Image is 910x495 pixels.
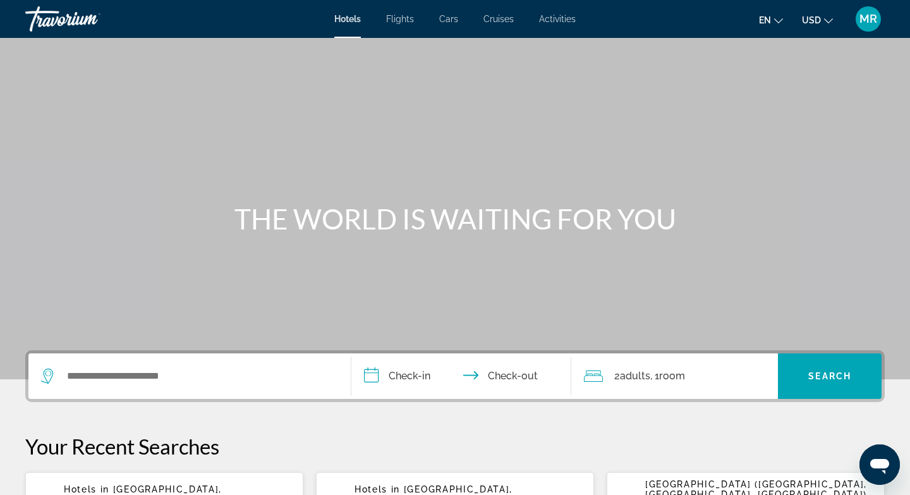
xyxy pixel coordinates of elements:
span: Adults [620,370,650,382]
a: Cars [439,14,458,24]
a: Hotels [334,14,361,24]
button: Check in and out dates [351,353,571,399]
iframe: Button to launch messaging window [859,444,900,485]
span: USD [802,15,821,25]
button: User Menu [852,6,885,32]
span: Hotels in [355,484,400,494]
span: Room [659,370,685,382]
a: Travorium [25,3,152,35]
button: Change currency [802,11,833,29]
a: Cruises [483,14,514,24]
p: Your Recent Searches [25,434,885,459]
span: Search [808,371,851,381]
h1: THE WORLD IS WAITING FOR YOU [218,202,692,235]
span: 2 [614,367,650,385]
button: Travelers: 2 adults, 0 children [571,353,779,399]
div: Search widget [28,353,882,399]
span: en [759,15,771,25]
a: Flights [386,14,414,24]
button: Change language [759,11,783,29]
a: Activities [539,14,576,24]
button: Search [778,353,882,399]
span: Hotels in [64,484,109,494]
span: MR [859,13,877,25]
span: , 1 [650,367,685,385]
